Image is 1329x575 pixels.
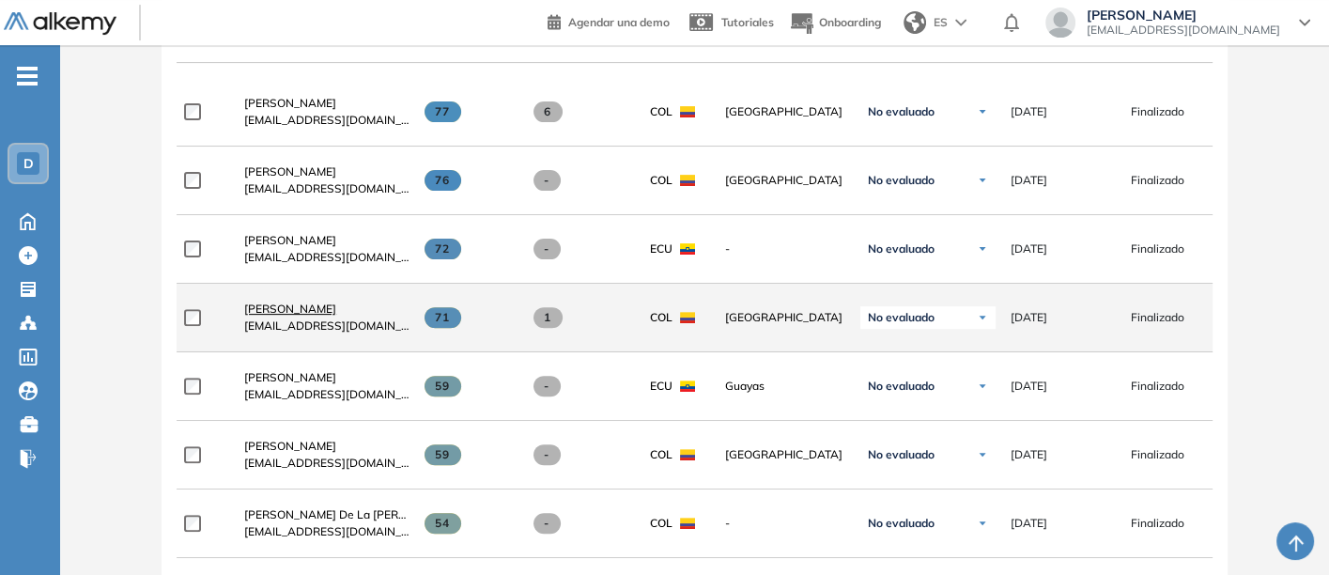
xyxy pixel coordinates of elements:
[244,96,336,110] span: [PERSON_NAME]
[1131,515,1184,532] span: Finalizado
[868,241,935,256] span: No evaluado
[533,376,561,396] span: -
[425,513,461,534] span: 54
[244,439,336,453] span: [PERSON_NAME]
[725,378,845,395] span: Guayas
[1087,23,1280,38] span: [EMAIL_ADDRESS][DOMAIN_NAME]
[1131,172,1184,189] span: Finalizado
[244,233,336,247] span: [PERSON_NAME]
[868,310,935,325] span: No evaluado
[868,379,935,394] span: No evaluado
[1011,515,1047,532] span: [DATE]
[244,232,410,249] a: [PERSON_NAME]
[1011,103,1047,120] span: [DATE]
[244,386,410,403] span: [EMAIL_ADDRESS][DOMAIN_NAME]
[244,455,410,472] span: [EMAIL_ADDRESS][DOMAIN_NAME]
[1011,378,1047,395] span: [DATE]
[725,103,845,120] span: [GEOGRAPHIC_DATA]
[244,164,336,179] span: [PERSON_NAME]
[650,103,672,120] span: COL
[650,172,672,189] span: COL
[1131,309,1184,326] span: Finalizado
[425,444,461,465] span: 59
[17,74,38,78] i: -
[725,241,845,257] span: -
[244,112,410,129] span: [EMAIL_ADDRESS][DOMAIN_NAME]
[244,507,465,521] span: [PERSON_NAME] De La [PERSON_NAME]
[977,449,988,460] img: Ícono de flecha
[23,156,34,171] span: D
[789,3,881,43] button: Onboarding
[533,444,561,465] span: -
[725,446,845,463] span: [GEOGRAPHIC_DATA]
[680,106,695,117] img: COL
[425,376,461,396] span: 59
[868,173,935,188] span: No evaluado
[650,446,672,463] span: COL
[977,106,988,117] img: Ícono de flecha
[650,378,672,395] span: ECU
[244,438,410,455] a: [PERSON_NAME]
[934,14,948,31] span: ES
[244,506,410,523] a: [PERSON_NAME] De La [PERSON_NAME]
[1131,378,1184,395] span: Finalizado
[548,9,670,32] a: Agendar una demo
[533,513,561,534] span: -
[819,15,881,29] span: Onboarding
[904,11,926,34] img: world
[868,104,935,119] span: No evaluado
[244,249,410,266] span: [EMAIL_ADDRESS][DOMAIN_NAME]
[244,318,410,334] span: [EMAIL_ADDRESS][DOMAIN_NAME]
[533,101,563,122] span: 6
[977,312,988,323] img: Ícono de flecha
[1131,446,1184,463] span: Finalizado
[1131,241,1184,257] span: Finalizado
[244,523,410,540] span: [EMAIL_ADDRESS][DOMAIN_NAME]
[721,15,774,29] span: Tutoriales
[533,170,561,191] span: -
[244,95,410,112] a: [PERSON_NAME]
[533,307,563,328] span: 1
[977,175,988,186] img: Ícono de flecha
[725,515,845,532] span: -
[425,170,461,191] span: 76
[244,302,336,316] span: [PERSON_NAME]
[1011,172,1047,189] span: [DATE]
[680,243,695,255] img: ECU
[1087,8,1280,23] span: [PERSON_NAME]
[4,12,116,36] img: Logo
[244,301,410,318] a: [PERSON_NAME]
[680,175,695,186] img: COL
[244,180,410,197] span: [EMAIL_ADDRESS][DOMAIN_NAME]
[244,163,410,180] a: [PERSON_NAME]
[725,172,845,189] span: [GEOGRAPHIC_DATA]
[977,243,988,255] img: Ícono de flecha
[650,309,672,326] span: COL
[868,447,935,462] span: No evaluado
[680,381,695,392] img: ECU
[680,312,695,323] img: COL
[425,307,461,328] span: 71
[425,239,461,259] span: 72
[977,518,988,529] img: Ícono de flecha
[680,449,695,460] img: COL
[868,516,935,531] span: No evaluado
[680,518,695,529] img: COL
[725,309,845,326] span: [GEOGRAPHIC_DATA]
[425,101,461,122] span: 77
[244,370,336,384] span: [PERSON_NAME]
[244,369,410,386] a: [PERSON_NAME]
[568,15,670,29] span: Agendar una demo
[650,515,672,532] span: COL
[1011,446,1047,463] span: [DATE]
[977,381,988,392] img: Ícono de flecha
[1011,309,1047,326] span: [DATE]
[955,19,966,26] img: arrow
[650,241,672,257] span: ECU
[533,239,561,259] span: -
[1011,241,1047,257] span: [DATE]
[1131,103,1184,120] span: Finalizado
